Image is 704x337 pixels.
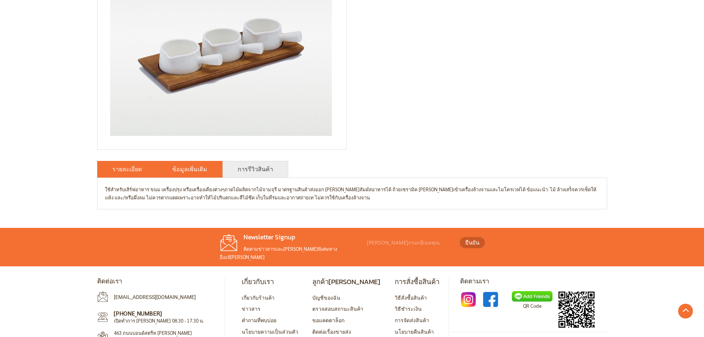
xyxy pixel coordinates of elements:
a: ข่าวสาร [242,305,261,312]
span: ยืนยัน [465,238,479,247]
a: [EMAIL_ADDRESS][DOMAIN_NAME] [114,294,196,300]
a: คำถามที่พบบ่อย [242,317,276,323]
a: รายละเอียด [112,165,142,173]
h4: Newsletter Signup [220,233,364,242]
h4: ติดต่อเรา [97,277,219,286]
a: วิธีสั่งซื้อสินค้า [395,294,427,301]
a: การรีวิวสินค้า [238,165,273,173]
a: นโยบายคืนสินค้า [395,328,434,335]
button: ยืนยัน [460,237,485,248]
a: ข้อมูลเพิ่มเติม [172,165,207,173]
a: ตรวจสอบสถานะสินค้า [312,305,363,312]
a: [PHONE_NUMBER] [114,309,162,317]
div: ใช้สำหรับเสิร์ฟอาหาร ขนม เครื่องปรุง หรือเครื่องเคียงต่างๆถาดไม้ผลิตจากไม้จามจุรี มาตรฐานสินค้าส่... [105,185,599,201]
h4: ติดตามเรา [460,277,607,286]
a: Go to Top [678,304,693,319]
h4: ลูกค้า[PERSON_NAME] [312,277,380,286]
a: บัญชีของฉัน [312,294,340,301]
p: ติดตามข่าวสารและ[PERSON_NAME]พิเศษทางอีเมล์[PERSON_NAME] [220,245,364,261]
a: การจัดส่งสินค้า [395,317,429,323]
a: วิธีชำระเงิน [395,305,422,312]
a: นโยบายความเป็นส่วนตัว [242,328,298,335]
p: QR Code [512,302,552,310]
h4: การสั่งซื้อสินค้า [395,277,439,286]
a: ขอแคตตาล็อก [312,317,344,323]
a: เกี่ยวกับร้านค้า [242,294,275,301]
a: ติดต่อเรื่องขายส่ง [312,328,351,335]
span: เปิดทำการ [PERSON_NAME] 08.30 - 17.30 น. [114,317,204,324]
h4: เกี่ยวกับเรา [242,277,298,286]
